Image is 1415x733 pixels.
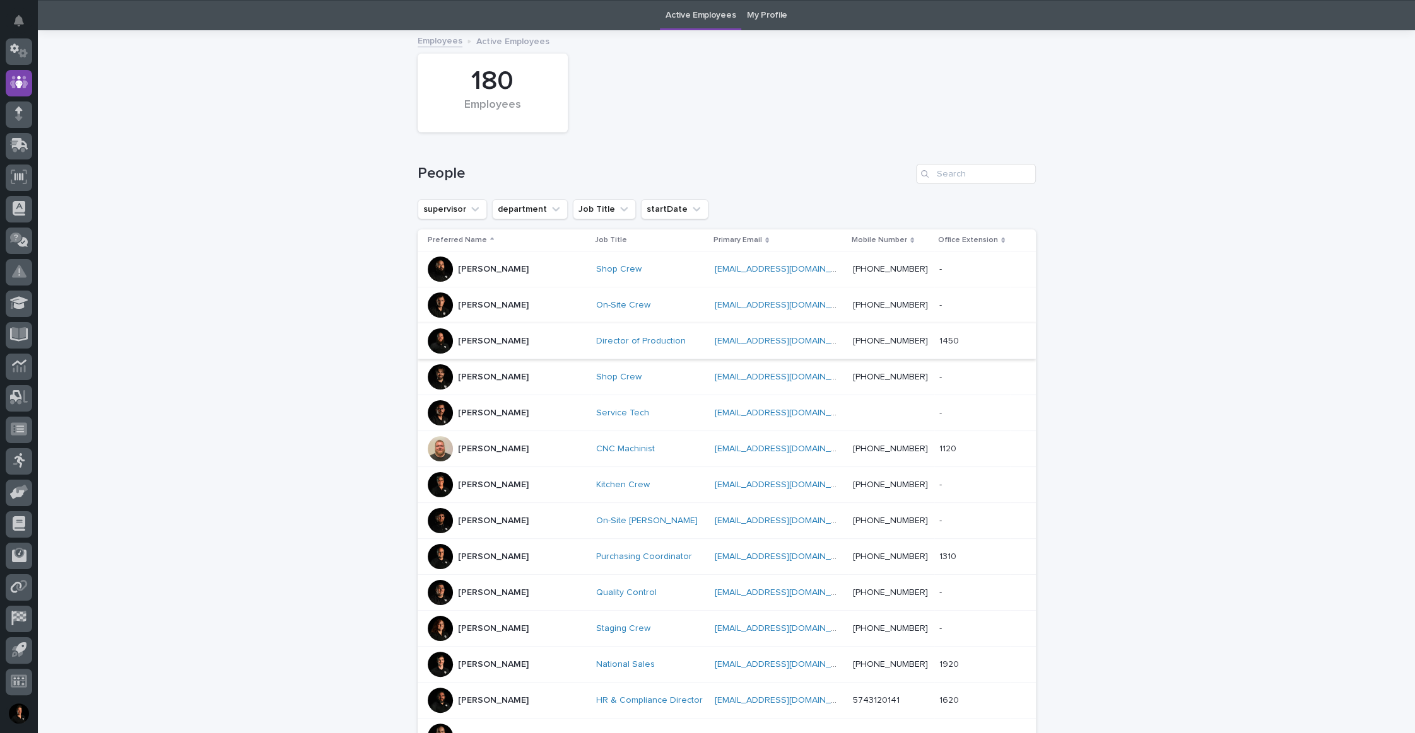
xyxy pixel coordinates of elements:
[939,621,944,634] p: -
[853,660,928,669] a: [PHONE_NUMBER]
[596,516,698,526] a: On-Site [PERSON_NAME]
[939,513,944,526] p: -
[418,467,1036,503] tr: [PERSON_NAME]Kitchen Crew [EMAIL_ADDRESS][DOMAIN_NAME] [PHONE_NUMBER]--
[418,287,1036,323] tr: [PERSON_NAME]On-Site Crew [EMAIL_ADDRESS][DOMAIN_NAME] [PHONE_NUMBER]--
[418,395,1036,431] tr: [PERSON_NAME]Service Tech [EMAIL_ADDRESS][DOMAIN_NAME] --
[418,33,462,47] a: Employees
[596,372,642,383] a: Shop Crew
[458,480,529,490] p: [PERSON_NAME]
[715,516,857,525] a: [EMAIL_ADDRESS][DOMAIN_NAME]
[596,587,657,598] a: Quality Control
[596,264,642,275] a: Shop Crew
[458,516,529,526] p: [PERSON_NAME]
[595,233,627,247] p: Job Title
[596,551,692,562] a: Purchasing Coordinator
[939,585,944,598] p: -
[418,251,1036,287] tr: [PERSON_NAME]Shop Crew [EMAIL_ADDRESS][DOMAIN_NAME] [PHONE_NUMBER]--
[596,336,686,347] a: Director of Production
[853,372,928,381] a: [PHONE_NUMBER]
[666,1,736,30] a: Active Employees
[418,503,1036,539] tr: [PERSON_NAME]On-Site [PERSON_NAME] [EMAIL_ADDRESS][DOMAIN_NAME] [PHONE_NUMBER]--
[596,695,703,706] a: HR & Compliance Director
[853,516,928,525] a: [PHONE_NUMBER]
[939,477,944,490] p: -
[853,696,900,705] a: 5743120141
[439,98,546,125] div: Employees
[596,480,650,490] a: Kitchen Crew
[458,372,529,383] p: [PERSON_NAME]
[747,1,787,30] a: My Profile
[715,265,857,274] a: [EMAIL_ADDRESS][DOMAIN_NAME]
[418,164,911,183] h1: People
[852,233,907,247] p: Mobile Number
[573,199,636,219] button: Job Title
[715,624,857,633] a: [EMAIL_ADDRESS][DOMAIN_NAME]
[853,301,928,309] a: [PHONE_NUMBER]
[939,297,944,311] p: -
[596,444,655,454] a: CNC Machinist
[939,369,944,383] p: -
[939,549,959,562] p: 1310
[418,199,487,219] button: supervisor
[428,233,487,247] p: Preferred Name
[916,164,1036,184] input: Search
[492,199,568,219] button: department
[418,647,1036,683] tr: [PERSON_NAME]National Sales [EMAIL_ADDRESS][DOMAIN_NAME] [PHONE_NUMBER]19201920
[6,700,32,727] button: users-avatar
[853,480,928,489] a: [PHONE_NUMBER]
[418,323,1036,359] tr: [PERSON_NAME]Director of Production [EMAIL_ADDRESS][DOMAIN_NAME] [PHONE_NUMBER]14501450
[458,587,529,598] p: [PERSON_NAME]
[939,441,959,454] p: 1120
[418,431,1036,467] tr: [PERSON_NAME]CNC Machinist [EMAIL_ADDRESS][DOMAIN_NAME] [PHONE_NUMBER]11201120
[715,408,857,417] a: [EMAIL_ADDRESS][DOMAIN_NAME]
[458,623,529,634] p: [PERSON_NAME]
[458,551,529,562] p: [PERSON_NAME]
[715,660,857,669] a: [EMAIL_ADDRESS][DOMAIN_NAME]
[458,444,529,454] p: [PERSON_NAME]
[418,683,1036,719] tr: [PERSON_NAME]HR & Compliance Director [EMAIL_ADDRESS][DOMAIN_NAME] 574312014116201620
[853,444,928,453] a: [PHONE_NUMBER]
[458,659,529,670] p: [PERSON_NAME]
[6,8,32,34] button: Notifications
[458,264,529,275] p: [PERSON_NAME]
[853,624,928,633] a: [PHONE_NUMBER]
[715,552,857,561] a: [EMAIL_ADDRESS][DOMAIN_NAME]
[939,657,961,670] p: 1920
[939,693,961,706] p: 1620
[641,199,708,219] button: startDate
[596,623,650,634] a: Staging Crew
[458,336,529,347] p: [PERSON_NAME]
[715,301,857,309] a: [EMAIL_ADDRESS][DOMAIN_NAME]
[458,695,529,706] p: [PERSON_NAME]
[715,480,857,489] a: [EMAIL_ADDRESS][DOMAIN_NAME]
[939,405,944,418] p: -
[853,265,928,274] a: [PHONE_NUMBER]
[715,444,857,453] a: [EMAIL_ADDRESS][DOMAIN_NAME]
[418,539,1036,575] tr: [PERSON_NAME]Purchasing Coordinator [EMAIL_ADDRESS][DOMAIN_NAME] [PHONE_NUMBER]13101310
[596,659,655,670] a: National Sales
[16,15,32,35] div: Notifications
[596,408,649,418] a: Service Tech
[939,333,961,347] p: 1450
[853,588,928,597] a: [PHONE_NUMBER]
[476,33,549,47] p: Active Employees
[715,588,857,597] a: [EMAIL_ADDRESS][DOMAIN_NAME]
[458,300,529,311] p: [PERSON_NAME]
[418,359,1036,395] tr: [PERSON_NAME]Shop Crew [EMAIL_ADDRESS][DOMAIN_NAME] [PHONE_NUMBER]--
[713,233,762,247] p: Primary Email
[458,408,529,418] p: [PERSON_NAME]
[939,262,944,275] p: -
[715,372,857,381] a: [EMAIL_ADDRESS][DOMAIN_NAME]
[418,575,1036,611] tr: [PERSON_NAME]Quality Control [EMAIL_ADDRESS][DOMAIN_NAME] [PHONE_NUMBER]--
[715,337,857,345] a: [EMAIL_ADDRESS][DOMAIN_NAME]
[853,552,928,561] a: [PHONE_NUMBER]
[418,611,1036,647] tr: [PERSON_NAME]Staging Crew [EMAIL_ADDRESS][DOMAIN_NAME] [PHONE_NUMBER]--
[439,66,546,97] div: 180
[853,337,928,345] a: [PHONE_NUMBER]
[715,696,857,705] a: [EMAIL_ADDRESS][DOMAIN_NAME]
[596,300,650,311] a: On-Site Crew
[938,233,998,247] p: Office Extension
